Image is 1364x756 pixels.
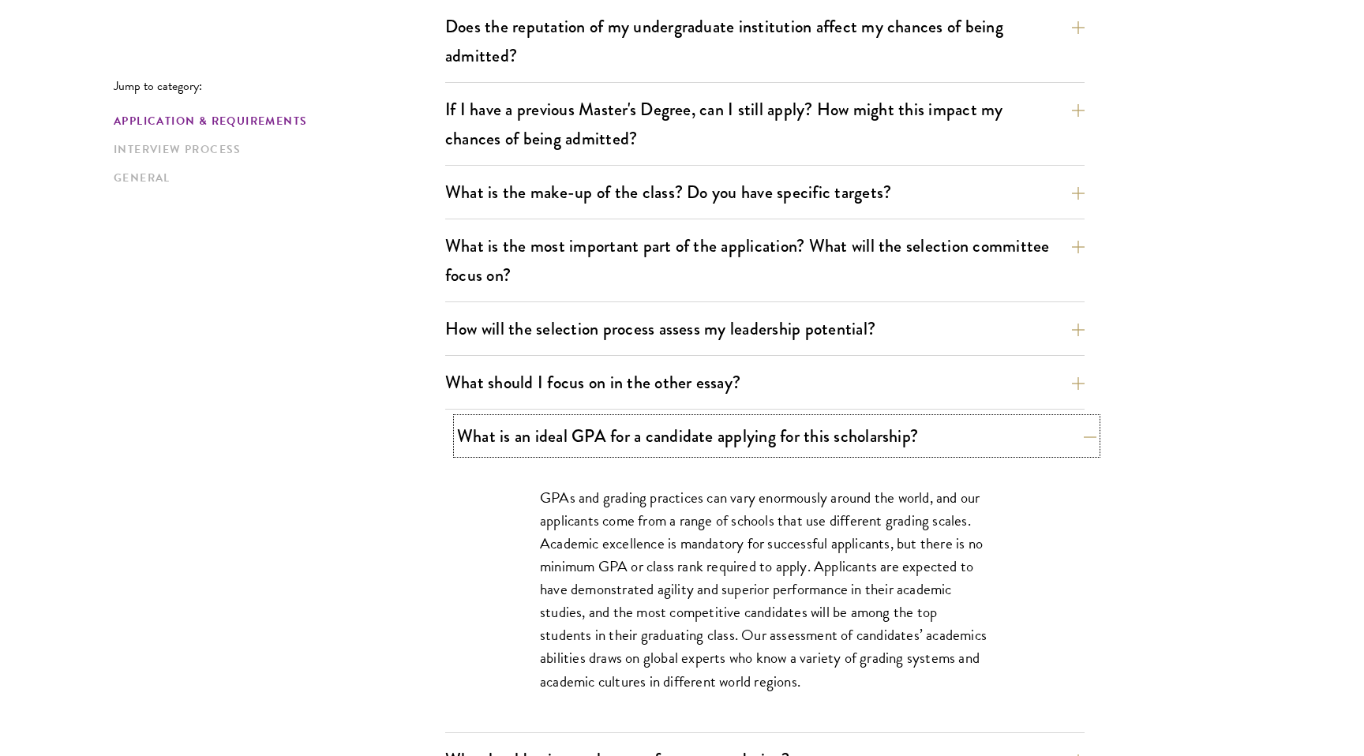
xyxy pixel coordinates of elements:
[445,9,1085,73] button: Does the reputation of my undergraduate institution affect my chances of being admitted?
[457,418,1096,454] button: What is an ideal GPA for a candidate applying for this scholarship?
[114,79,445,93] p: Jump to category:
[114,141,436,158] a: Interview Process
[445,174,1085,210] button: What is the make-up of the class? Do you have specific targets?
[445,365,1085,400] button: What should I focus on in the other essay?
[445,228,1085,293] button: What is the most important part of the application? What will the selection committee focus on?
[445,92,1085,156] button: If I have a previous Master's Degree, can I still apply? How might this impact my chances of bein...
[540,486,990,693] p: GPAs and grading practices can vary enormously around the world, and our applicants come from a r...
[445,311,1085,346] button: How will the selection process assess my leadership potential?
[114,113,436,129] a: Application & Requirements
[114,170,436,186] a: General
